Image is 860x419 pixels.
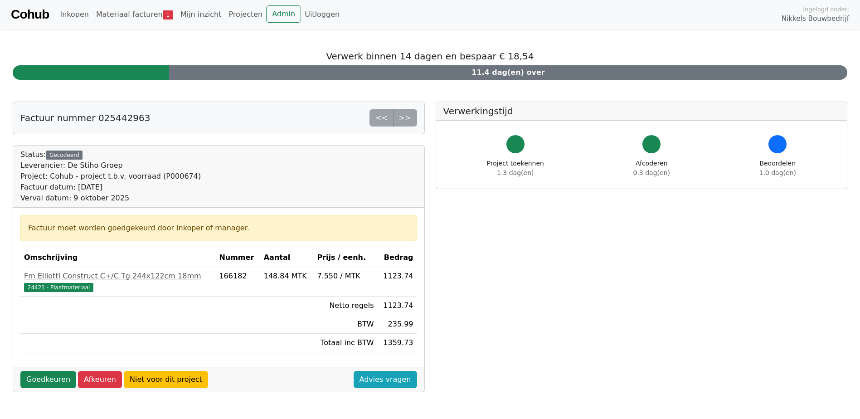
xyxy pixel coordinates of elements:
[24,283,93,292] span: 24421 - Plaatmateriaal
[443,106,840,117] h5: Verwerkingstijd
[92,5,177,24] a: Materiaal facturen1
[354,371,417,388] a: Advies vragen
[633,169,670,176] span: 0.3 dag(en)
[163,10,173,19] span: 1
[20,149,201,204] div: Status:
[497,169,534,176] span: 1.3 dag(en)
[20,371,76,388] a: Goedkeuren
[13,51,847,62] h5: Verwerk binnen 14 dagen en bespaar € 18,54
[266,5,301,23] a: Admin
[782,14,849,24] span: Nikkels Bouwbedrijf
[313,315,377,334] td: BTW
[759,159,796,178] div: Beoordelen
[317,271,374,282] div: 7.550 / MTK
[28,223,409,234] div: Factuur moet worden goedgekeurd door inkoper of manager.
[301,5,343,24] a: Uitloggen
[759,169,796,176] span: 1.0 dag(en)
[313,297,377,315] td: Netto regels
[20,248,215,267] th: Omschrijving
[24,271,212,292] a: Fm Elliotti Construct C+/C Tg 244x122cm 18mm24421 - Plaatmateriaal
[803,5,849,14] span: Ingelogd onder:
[313,248,377,267] th: Prijs / eenh.
[20,112,150,123] h5: Factuur nummer 025442963
[215,267,260,297] td: 166182
[377,297,417,315] td: 1123.74
[20,160,201,171] div: Leverancier: De Stiho Groep
[20,171,201,182] div: Project: Cohub - project t.b.v. voorraad (P000674)
[264,271,310,282] div: 148.84 MTK
[377,334,417,352] td: 1359.73
[377,267,417,297] td: 1123.74
[215,248,260,267] th: Nummer
[169,65,847,80] div: 11.4 dag(en) over
[313,334,377,352] td: Totaal inc BTW
[260,248,314,267] th: Aantal
[377,315,417,334] td: 235.99
[633,159,670,178] div: Afcoderen
[177,5,225,24] a: Mijn inzicht
[11,4,49,25] a: Cohub
[377,248,417,267] th: Bedrag
[56,5,92,24] a: Inkopen
[124,371,208,388] a: Niet voor dit project
[46,151,83,160] div: Gecodeerd
[487,159,544,178] div: Project toekennen
[78,371,122,388] a: Afkeuren
[225,5,266,24] a: Projecten
[24,271,212,282] div: Fm Elliotti Construct C+/C Tg 244x122cm 18mm
[20,182,201,193] div: Factuur datum: [DATE]
[20,193,201,204] div: Verval datum: 9 oktober 2025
